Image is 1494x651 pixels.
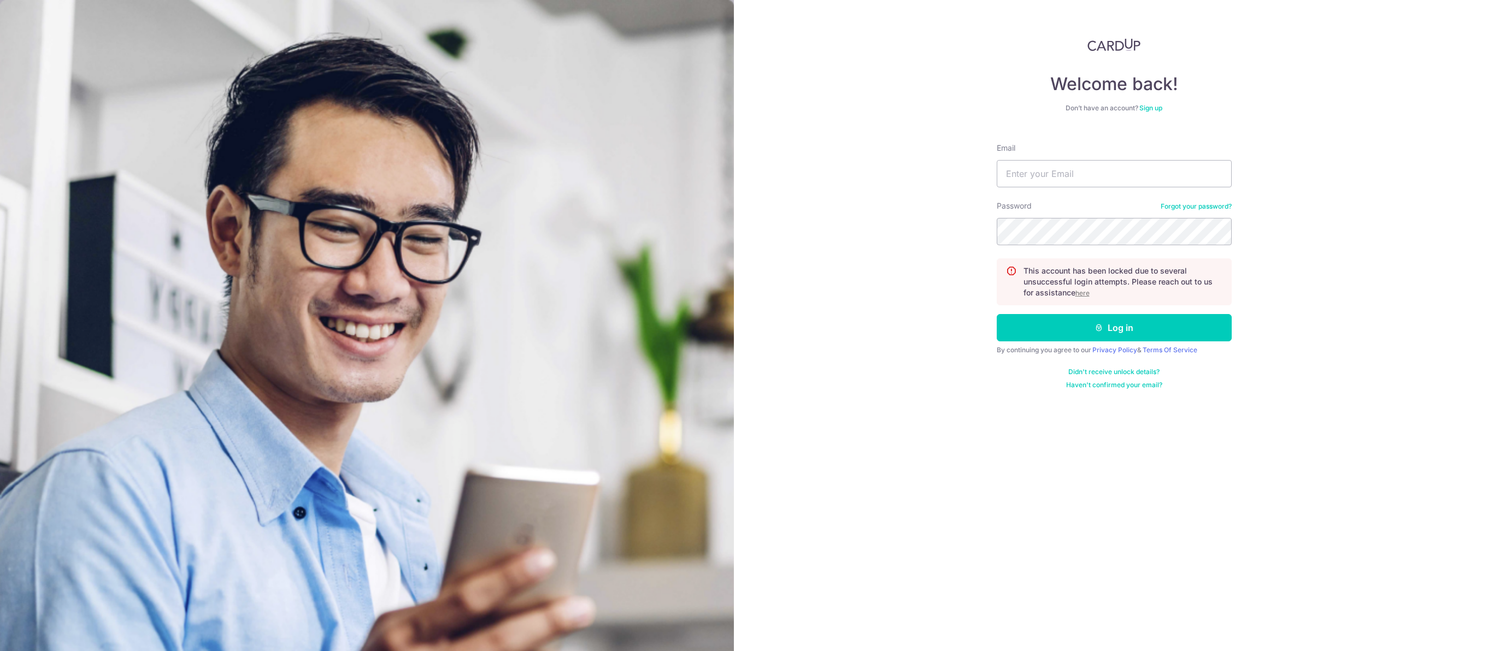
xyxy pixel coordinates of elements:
img: CardUp Logo [1087,38,1141,51]
a: Forgot your password? [1161,202,1232,211]
a: Terms Of Service [1143,346,1197,354]
input: Enter your Email [997,160,1232,187]
button: Log in [997,314,1232,341]
a: here [1075,289,1090,297]
div: By continuing you agree to our & [997,346,1232,354]
a: Sign up [1139,104,1162,112]
h4: Welcome back! [997,73,1232,95]
div: Don’t have an account? [997,104,1232,113]
label: Email [997,143,1015,153]
a: Haven't confirmed your email? [1066,381,1162,389]
a: Privacy Policy [1092,346,1137,354]
label: Password [997,200,1032,211]
p: This account has been locked due to several unsuccessful login attempts. Please reach out to us f... [1024,265,1222,298]
a: Didn't receive unlock details? [1068,368,1160,376]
